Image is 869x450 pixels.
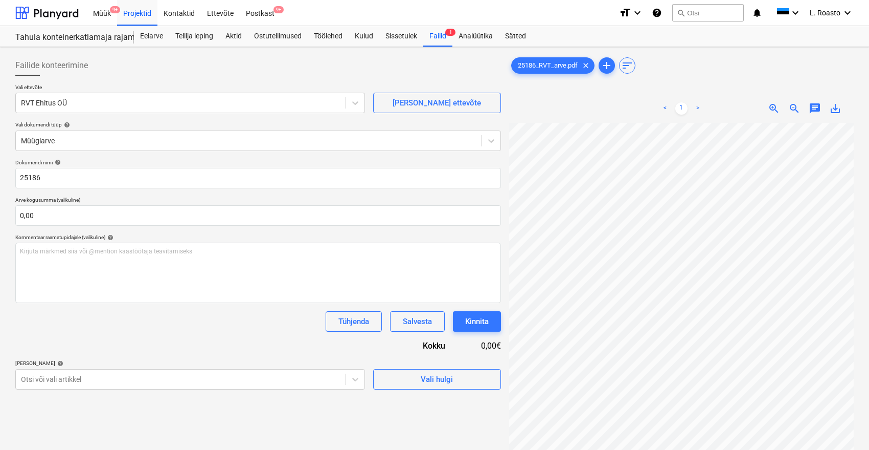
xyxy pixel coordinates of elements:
div: Kokku [368,340,462,352]
div: Tahula konteinerkatlamaja rajamine V02 [15,32,122,43]
a: Eelarve [134,26,169,47]
a: Sätted [499,26,532,47]
span: 9+ [110,6,120,13]
span: save_alt [829,102,841,115]
i: keyboard_arrow_down [789,7,802,19]
div: Salvesta [403,315,432,328]
input: Dokumendi nimi [15,168,501,188]
button: Salvesta [390,311,445,332]
div: Vali hulgi [421,373,453,386]
i: keyboard_arrow_down [631,7,644,19]
span: zoom_out [788,102,801,115]
div: Failid [423,26,452,47]
a: Aktid [219,26,248,47]
a: Analüütika [452,26,499,47]
span: search [677,9,685,17]
div: Vali dokumendi tüüp [15,121,501,128]
a: Kulud [349,26,379,47]
a: Tellija leping [169,26,219,47]
p: Vali ettevõte [15,84,365,93]
a: Ostutellimused [248,26,308,47]
i: notifications [752,7,762,19]
span: add [601,59,613,72]
i: Abikeskus [652,7,662,19]
span: help [105,234,113,241]
a: Previous page [659,102,671,115]
div: 25186_RVT_arve.pdf [511,57,594,74]
button: Otsi [672,4,744,22]
div: Dokumendi nimi [15,159,501,166]
a: Töölehed [308,26,349,47]
div: Kinnita [465,315,489,328]
span: Failide konteerimine [15,59,88,72]
span: 9+ [273,6,284,13]
i: keyboard_arrow_down [841,7,854,19]
a: Sissetulek [379,26,423,47]
div: [PERSON_NAME] ettevõte [393,96,481,110]
input: Arve kogusumma (valikuline) [15,205,501,226]
div: Kommentaar raamatupidajale (valikuline) [15,234,501,241]
span: zoom_in [768,102,780,115]
span: help [55,360,63,367]
p: Arve kogusumma (valikuline) [15,197,501,205]
i: format_size [619,7,631,19]
span: chat [809,102,821,115]
button: Tühjenda [326,311,382,332]
span: sort [621,59,633,72]
span: L. Roasto [810,9,840,17]
div: 0,00€ [462,340,501,352]
button: Vali hulgi [373,369,501,390]
span: help [53,159,61,165]
span: clear [580,59,592,72]
span: help [62,122,70,128]
span: 25186_RVT_arve.pdf [512,62,584,70]
a: Page 1 is your current page [675,102,688,115]
button: Kinnita [453,311,501,332]
div: [PERSON_NAME] [15,360,365,367]
button: [PERSON_NAME] ettevõte [373,93,501,113]
span: 1 [445,29,455,36]
div: Tühjenda [338,315,369,328]
a: Next page [692,102,704,115]
a: Failid1 [423,26,452,47]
